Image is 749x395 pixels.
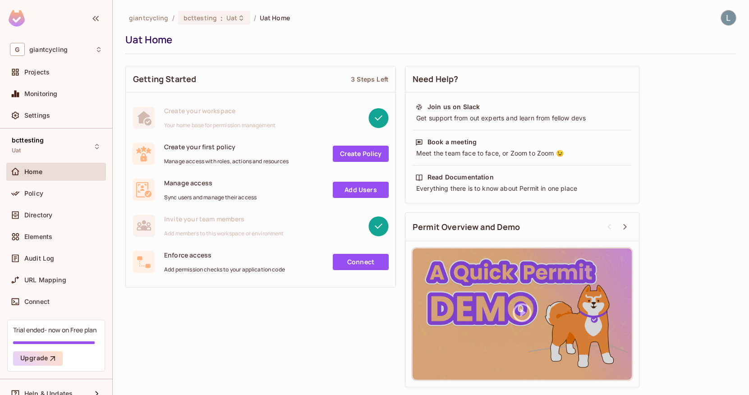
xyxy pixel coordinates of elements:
span: Uat [226,14,237,22]
span: Add permission checks to your application code [164,266,285,273]
span: Directory [24,211,52,219]
span: Invite your team members [164,215,284,223]
span: Elements [24,233,52,240]
span: Manage access with roles, actions and resources [164,158,289,165]
img: SReyMgAAAABJRU5ErkJggg== [9,10,25,27]
span: Enforce access [164,251,285,259]
span: Add members to this workspace or environment [164,230,284,237]
span: Audit Log [24,255,54,262]
button: Upgrade [13,351,63,366]
a: Add Users [333,182,389,198]
span: Getting Started [133,73,196,85]
span: Home [24,168,43,175]
li: / [172,14,175,22]
span: : [220,14,223,22]
span: Connect [24,298,50,305]
span: bcttesting [184,14,217,22]
span: Projects [24,69,50,76]
span: Create your first policy [164,142,289,151]
span: Workspace: giantcycling [29,46,68,53]
div: Everything there is to know about Permit in one place [415,184,629,193]
span: bcttesting [12,137,44,144]
div: Trial ended- now on Free plan [13,326,96,334]
span: URL Mapping [24,276,66,284]
div: Read Documentation [427,173,494,182]
span: Policy [24,190,43,197]
img: Lau Charles [721,10,736,25]
a: Connect [333,254,389,270]
span: Monitoring [24,90,58,97]
div: 3 Steps Left [351,75,388,83]
a: Create Policy [333,146,389,162]
span: Uat Home [260,14,290,22]
span: Your home base for permission management [164,122,276,129]
span: Sync users and manage their access [164,194,257,201]
span: Uat [12,147,21,154]
span: G [10,43,25,56]
span: Need Help? [413,73,459,85]
span: Permit Overview and Demo [413,221,520,233]
div: Join us on Slack [427,102,480,111]
div: Get support from out experts and learn from fellow devs [415,114,629,123]
div: Meet the team face to face, or Zoom to Zoom 😉 [415,149,629,158]
span: Create your workspace [164,106,276,115]
span: Manage access [164,179,257,187]
div: Uat Home [125,33,732,46]
span: the active workspace [129,14,169,22]
li: / [254,14,256,22]
span: Settings [24,112,50,119]
div: Book a meeting [427,138,477,147]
